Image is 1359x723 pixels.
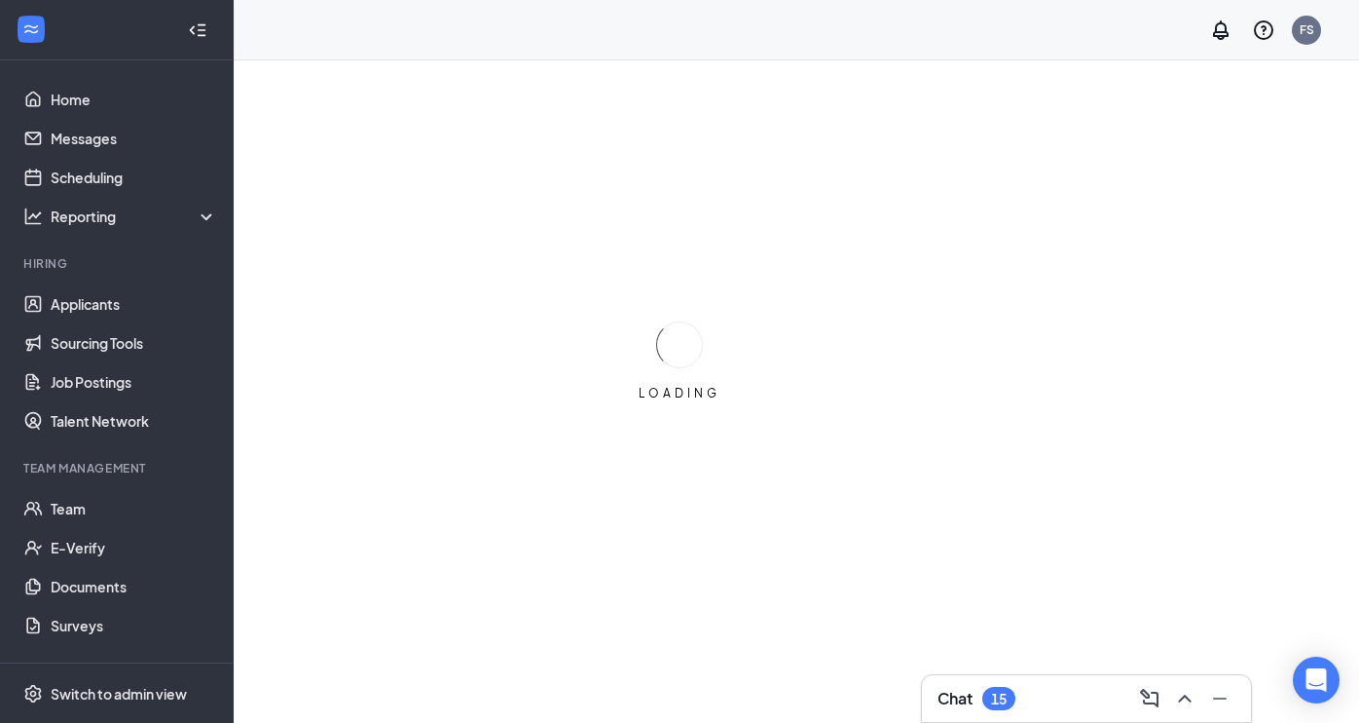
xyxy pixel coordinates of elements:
svg: ComposeMessage [1138,687,1161,710]
a: Sourcing Tools [51,323,217,362]
button: ComposeMessage [1134,683,1165,714]
a: Applicants [51,285,217,323]
div: FS [1300,21,1314,38]
svg: QuestionInfo [1252,19,1275,42]
button: ChevronUp [1169,683,1200,714]
svg: Settings [23,684,43,704]
div: Team Management [23,460,213,476]
div: Switch to admin view [51,684,187,704]
a: Surveys [51,606,217,645]
a: Documents [51,567,217,606]
button: Minimize [1204,683,1235,714]
div: Reporting [51,207,218,226]
a: Job Postings [51,362,217,401]
div: Hiring [23,255,213,272]
svg: Minimize [1208,687,1231,710]
svg: WorkstreamLogo [21,19,41,39]
h3: Chat [937,688,973,709]
a: Messages [51,119,217,158]
a: Team [51,489,217,528]
svg: Analysis [23,207,43,226]
a: E-Verify [51,528,217,567]
div: 15 [991,691,1007,707]
a: Scheduling [51,158,217,197]
a: Talent Network [51,401,217,440]
svg: Collapse [188,20,207,40]
div: LOADING [631,385,728,401]
a: Home [51,80,217,119]
div: Open Intercom Messenger [1293,657,1340,704]
svg: ChevronUp [1173,687,1196,710]
svg: Notifications [1209,19,1232,42]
